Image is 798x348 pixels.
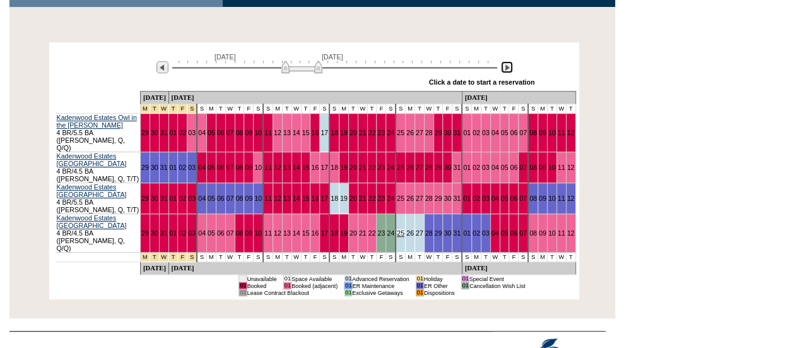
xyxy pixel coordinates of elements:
td: New Year's [159,253,168,262]
a: 31 [160,229,168,237]
a: 07 [226,229,234,237]
td: 4 BR/5.5 BA ([PERSON_NAME], Q, Q/Q) [56,114,141,152]
a: 05 [208,195,215,202]
a: 29 [435,164,442,171]
td: New Year's [178,104,187,114]
a: 29 [435,195,442,202]
td: T [414,104,424,114]
td: T [348,253,358,262]
a: 10 [254,229,262,237]
a: 15 [302,229,310,237]
td: Unavailable [247,275,277,282]
a: 15 [302,129,310,136]
a: 01 [463,229,471,237]
a: 01 [170,229,177,237]
td: S [263,104,273,114]
a: 19 [340,229,348,237]
a: 28 [425,129,433,136]
a: 02 [472,129,480,136]
td: F [509,104,519,114]
a: 21 [359,129,367,136]
td: New Year's [140,253,150,262]
a: 13 [283,195,291,202]
a: 06 [217,229,225,237]
td: T [282,104,291,114]
a: 03 [482,195,490,202]
td: T [216,253,225,262]
td: T [414,253,424,262]
a: 11 [264,164,272,171]
a: 09 [539,164,546,171]
td: M [339,253,349,262]
a: 30 [443,164,451,171]
a: 07 [519,229,527,237]
a: 09 [539,129,546,136]
td: M [206,253,216,262]
a: 11 [264,195,272,202]
a: 30 [443,195,451,202]
td: T [433,104,443,114]
a: 09 [245,129,252,136]
td: S [197,104,206,114]
td: M [406,104,415,114]
a: 03 [188,229,196,237]
a: 16 [311,195,319,202]
td: [DATE] [168,92,462,104]
td: T [566,104,575,114]
td: New Year's [187,253,197,262]
a: 23 [377,195,385,202]
td: T [235,104,244,114]
a: 01 [170,129,177,136]
a: 04 [491,164,499,171]
a: 06 [217,164,225,171]
td: T [500,104,509,114]
td: New Year's [168,253,178,262]
span: [DATE] [322,53,343,61]
td: S [254,104,263,114]
td: [DATE] [140,92,168,104]
td: 4 BR/4.5 BA ([PERSON_NAME], Q, Q/Q) [56,214,141,253]
td: New Year's [140,104,150,114]
a: 11 [558,195,565,202]
a: 12 [567,195,575,202]
a: 01 [463,195,471,202]
td: F [244,253,254,262]
a: 06 [217,129,225,136]
a: 03 [482,129,490,136]
td: F [377,253,386,262]
td: W [556,253,566,262]
a: 04 [198,129,206,136]
td: S [519,104,528,114]
a: 22 [368,195,376,202]
a: 20 [349,229,357,237]
td: S [462,104,471,114]
a: 31 [160,129,168,136]
td: New Year's [178,253,187,262]
a: 05 [208,164,215,171]
td: S [329,253,339,262]
td: F [310,104,320,114]
td: T [216,104,225,114]
a: Kadenwood Estates [GEOGRAPHIC_DATA] [57,152,127,167]
td: T [433,253,443,262]
a: 20 [349,164,357,171]
a: 25 [397,129,404,136]
td: W [424,104,433,114]
a: 03 [482,229,490,237]
a: 29 [141,229,149,237]
td: New Year's [168,104,178,114]
a: 12 [274,195,281,202]
div: Click a date to start a reservation [429,78,535,86]
td: S [462,253,471,262]
td: S [254,253,263,262]
a: 12 [567,164,575,171]
a: 05 [501,229,508,237]
a: 29 [435,129,442,136]
td: 01 [344,275,352,282]
td: T [282,253,291,262]
a: 11 [558,129,565,136]
td: W [490,253,500,262]
a: 01 [170,164,177,171]
td: S [396,104,405,114]
a: 02 [179,129,186,136]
